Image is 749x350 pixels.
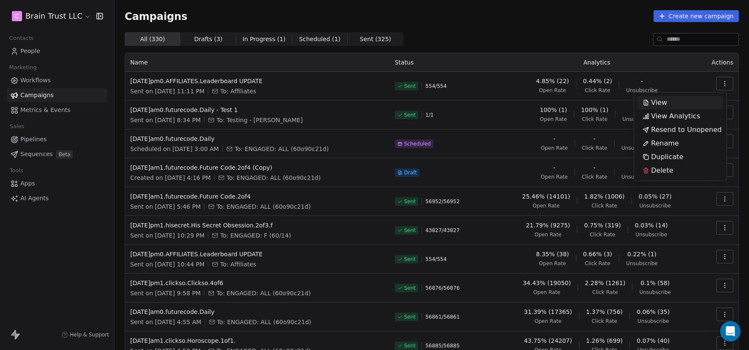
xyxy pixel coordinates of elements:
span: Duplicate [651,152,683,162]
span: Resend to Unopened [651,125,722,135]
span: View Analytics [651,111,700,121]
span: Delete [651,165,674,176]
div: Suggestions [637,96,723,177]
span: Rename [651,138,679,148]
span: View [651,98,667,108]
